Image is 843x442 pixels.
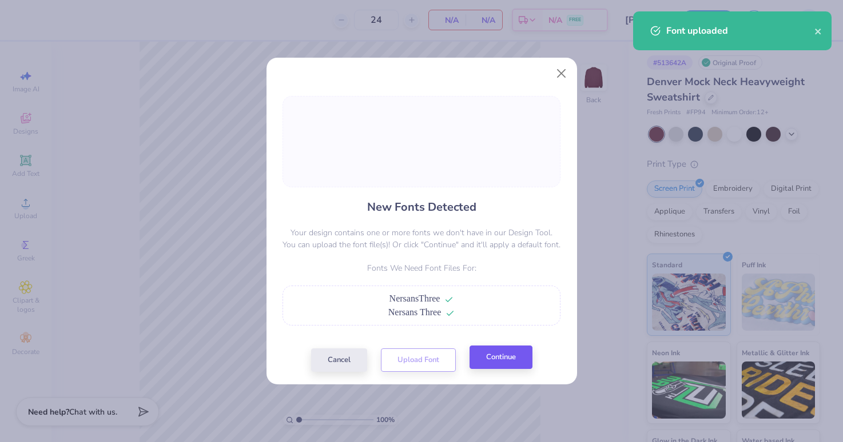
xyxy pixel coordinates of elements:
[666,24,814,38] div: Font uploaded
[311,348,367,372] button: Cancel
[389,294,440,303] span: NersansThree
[814,24,822,38] button: close
[550,62,572,84] button: Close
[283,262,560,274] p: Fonts We Need Font Files For:
[367,199,476,215] h4: New Fonts Detected
[283,227,560,251] p: Your design contains one or more fonts we don't have in our Design Tool. You can upload the font ...
[388,307,442,317] span: Nersans Three
[470,345,532,369] button: Continue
